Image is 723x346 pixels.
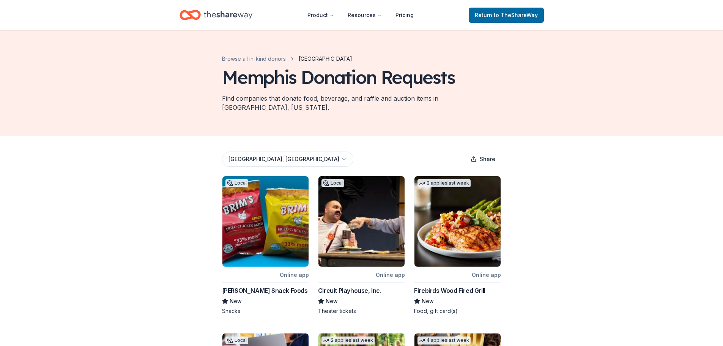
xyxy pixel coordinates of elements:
[414,307,501,315] div: Food, gift card(s)
[222,176,309,267] img: Image for Brim's Snack Foods
[321,179,344,187] div: Local
[342,8,388,23] button: Resources
[465,152,501,167] button: Share
[376,270,405,280] div: Online app
[480,155,495,164] span: Share
[414,176,501,315] a: Image for Firebirds Wood Fired Grill2 applieslast weekOnline appFirebirds Wood Fired GrillNewFood...
[222,286,308,295] div: [PERSON_NAME] Snack Foods
[475,11,538,20] span: Return
[469,8,544,23] a: Returnto TheShareWay
[222,66,455,88] div: Memphis Donation Requests
[222,307,309,315] div: Snacks
[321,337,375,344] div: 2 applies last week
[318,286,381,295] div: Circuit Playhouse, Inc.
[225,179,248,187] div: Local
[222,176,309,315] a: Image for Brim's Snack FoodsLocalOnline app[PERSON_NAME] Snack FoodsNewSnacks
[326,297,338,306] span: New
[417,337,471,344] div: 4 applies last week
[222,54,352,63] nav: breadcrumb
[494,12,538,18] span: to TheShareWay
[318,307,405,315] div: Theater tickets
[280,270,309,280] div: Online app
[222,54,286,63] a: Browse all in-kind donors
[472,270,501,280] div: Online app
[414,176,501,267] img: Image for Firebirds Wood Fired Grill
[301,6,420,24] nav: Main
[414,286,485,295] div: Firebirds Wood Fired Grill
[180,6,252,24] a: Home
[318,176,405,315] a: Image for Circuit Playhouse, Inc.LocalOnline appCircuit Playhouse, Inc.NewTheater tickets
[222,94,501,112] div: Find companies that donate food, beverage, and raffle and auction items in [GEOGRAPHIC_DATA], [US...
[230,297,242,306] span: New
[422,297,434,306] span: New
[389,8,420,23] a: Pricing
[417,179,471,187] div: 2 applies last week
[318,176,405,267] img: Image for Circuit Playhouse, Inc.
[299,54,352,63] span: [GEOGRAPHIC_DATA]
[301,8,340,23] button: Product
[225,337,248,344] div: Local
